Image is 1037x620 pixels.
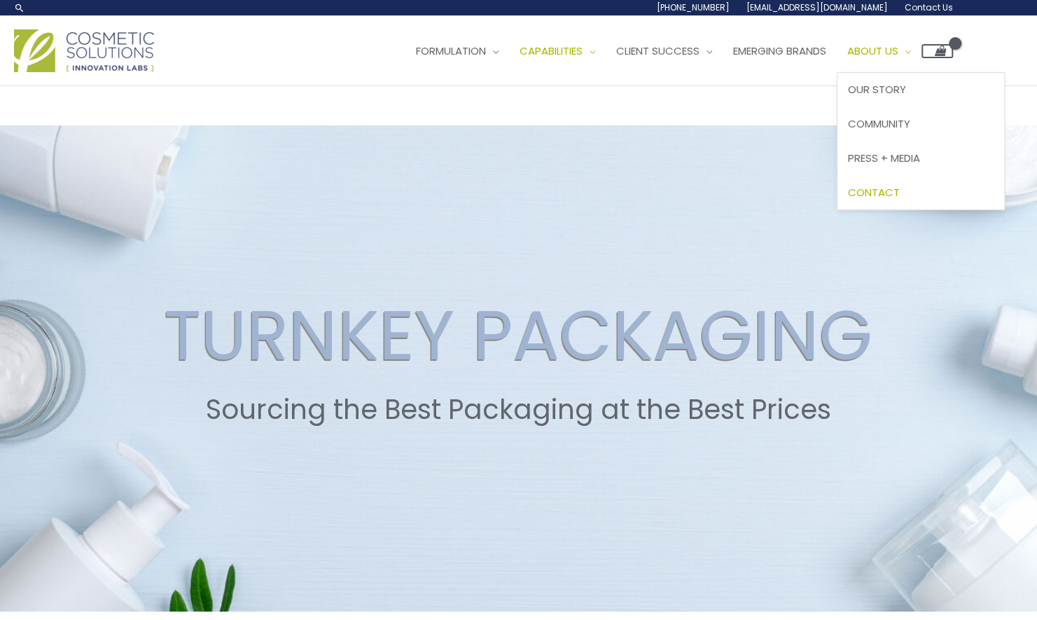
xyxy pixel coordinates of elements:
[837,107,1004,142] a: Community
[837,175,1004,209] a: Contact
[616,43,700,58] span: Client Success
[848,151,920,165] span: Press + Media
[733,43,826,58] span: Emerging Brands
[416,43,486,58] span: Formulation
[606,30,723,72] a: Client Success
[848,82,906,97] span: Our Story
[746,1,888,13] span: [EMAIL_ADDRESS][DOMAIN_NAME]
[14,2,25,13] a: Search icon link
[657,1,730,13] span: [PHONE_NUMBER]
[520,43,583,58] span: Capabilities
[13,394,1024,426] h2: Sourcing the Best Packaging at the Best Prices
[13,294,1024,377] h2: TURNKEY PACKAGING
[395,30,953,72] nav: Site Navigation
[837,141,1004,175] a: Press + Media
[921,44,953,58] a: View Shopping Cart, empty
[847,43,898,58] span: About Us
[837,73,1004,107] a: Our Story
[405,30,509,72] a: Formulation
[848,116,910,131] span: Community
[509,30,606,72] a: Capabilities
[848,185,900,200] span: Contact
[723,30,837,72] a: Emerging Brands
[905,1,953,13] span: Contact Us
[837,30,921,72] a: About Us
[14,29,154,72] img: Cosmetic Solutions Logo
